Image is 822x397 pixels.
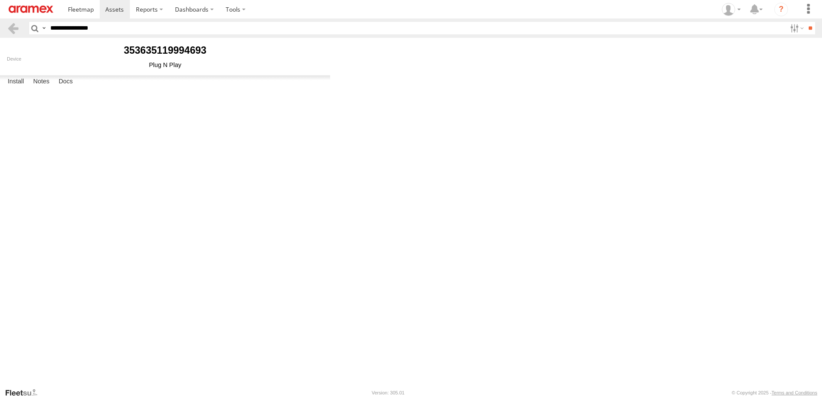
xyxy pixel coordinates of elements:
a: Visit our Website [5,388,44,397]
label: Notes [29,76,54,88]
label: Install [3,76,28,88]
a: Terms and Conditions [772,390,817,395]
div: © Copyright 2025 - [732,390,817,395]
a: Back to previous Page [7,22,19,34]
img: aramex-logo.svg [9,6,53,13]
i: ? [774,3,788,16]
div: Version: 305.01 [372,390,405,395]
div: Device [7,56,323,61]
div: Fatimah Alqatari [719,3,744,16]
label: Search Query [40,22,47,34]
b: 353635119994693 [124,45,206,56]
label: Docs [54,76,77,88]
label: Search Filter Options [787,22,805,34]
div: Plug N Play [7,61,323,68]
